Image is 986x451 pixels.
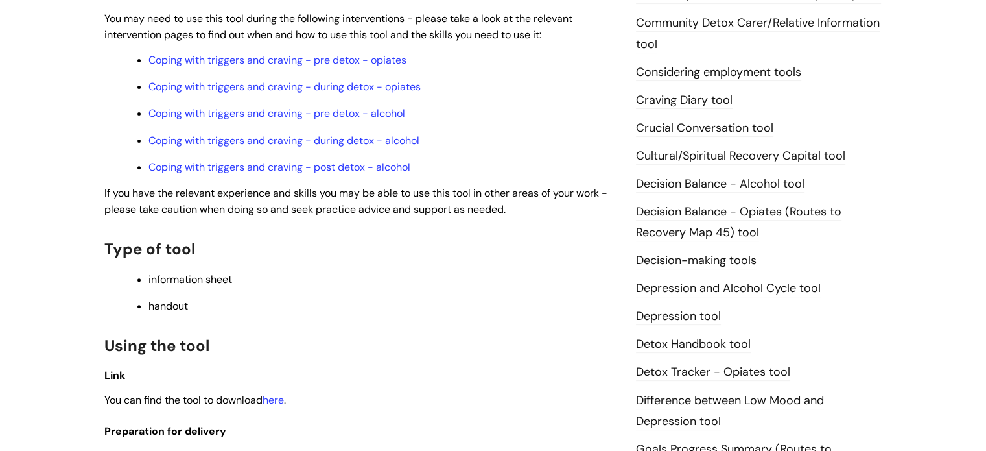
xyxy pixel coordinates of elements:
[636,148,845,165] a: Cultural/Spiritual Recovery Capital tool
[636,204,841,241] a: Decision Balance - Opiates (Routes to Recovery Map 45) tool
[636,92,733,109] a: Craving Diary tool
[148,273,232,286] span: information sheet
[104,424,226,438] span: Preparation for delivery
[104,369,125,382] span: Link
[636,252,757,269] a: Decision-making tools
[636,120,773,137] a: Crucial Conversation tool
[148,80,421,93] a: Coping with triggers and craving - during detox - opiates
[148,134,419,147] a: Coping with triggers and craving - during detox - alcohol
[104,186,607,216] span: If you have the relevant experience and skills you may be able to use this tool in other areas of...
[104,12,572,42] span: You may need to use this tool during the following interventions - please take a look at the rele...
[636,308,721,325] a: Depression tool
[104,393,286,407] span: You can find the tool to download .
[104,239,195,259] span: Type of tool
[104,335,209,356] span: Using the tool
[148,106,405,120] a: Coping with triggers and craving - pre detox - alcohol
[636,364,790,381] a: Detox Tracker - Opiates tool
[148,160,410,174] a: Coping with triggers and craving - post detox - alcohol
[636,176,804,193] a: Decision Balance - Alcohol tool
[636,280,821,297] a: Depression and Alcohol Cycle tool
[148,53,406,67] a: Coping with triggers and craving - pre detox - opiates
[636,393,824,430] a: Difference between Low Mood and Depression tool
[636,336,751,353] a: Detox Handbook tool
[263,393,284,407] a: here
[636,64,801,81] a: Considering employment tools
[148,299,188,313] span: handout
[636,15,880,53] a: Community Detox Carer/Relative Information tool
